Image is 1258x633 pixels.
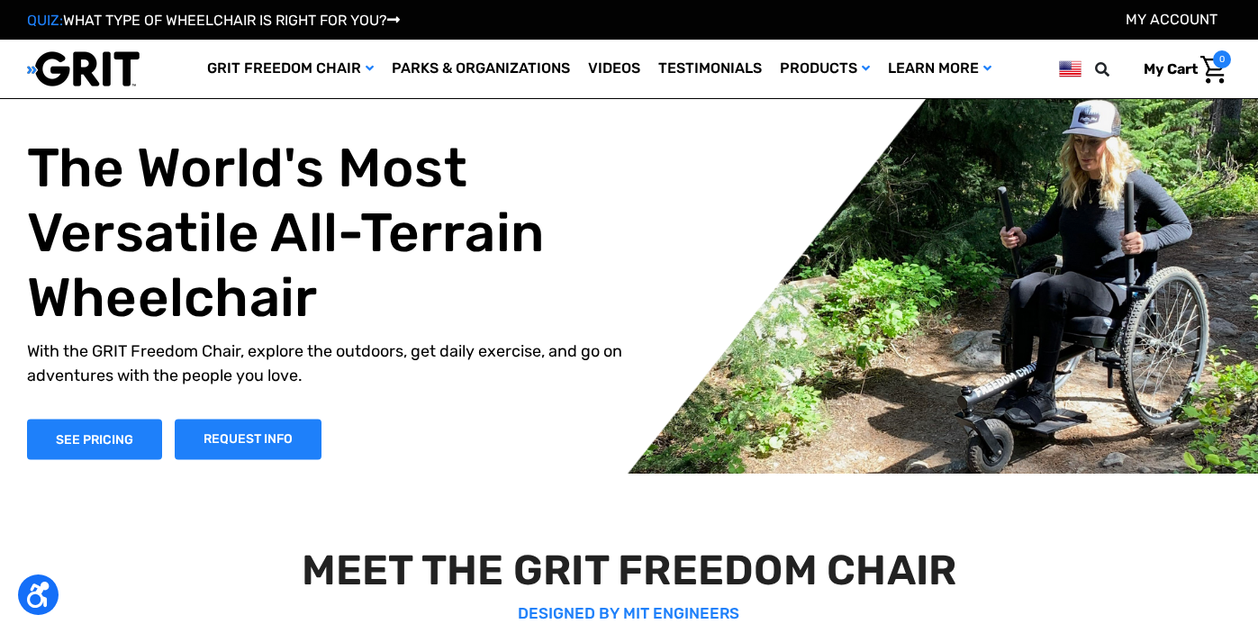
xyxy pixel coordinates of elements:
a: Slide number 1, Request Information [175,419,321,459]
img: us.png [1059,58,1082,80]
a: Testimonials [649,40,771,98]
span: My Cart [1144,60,1198,77]
input: Search [1103,50,1130,88]
a: Learn More [879,40,1000,98]
p: With the GRIT Freedom Chair, explore the outdoors, get daily exercise, and go on adventures with ... [27,339,643,388]
a: GRIT Freedom Chair [198,40,383,98]
span: 0 [1213,50,1231,68]
h2: MEET THE GRIT FREEDOM CHAIR [32,546,1226,595]
h1: The World's Most Versatile All-Terrain Wheelchair [27,136,643,330]
a: Parks & Organizations [383,40,579,98]
a: Shop Now [27,419,162,459]
a: QUIZ:WHAT TYPE OF WHEELCHAIR IS RIGHT FOR YOU? [27,12,400,29]
p: DESIGNED BY MIT ENGINEERS [32,602,1226,626]
a: Cart with 0 items [1130,50,1231,88]
a: Account [1126,11,1217,28]
a: Videos [579,40,649,98]
iframe: Tidio Chat [1012,517,1250,601]
img: GRIT All-Terrain Wheelchair and Mobility Equipment [27,50,140,87]
span: QUIZ: [27,12,63,29]
a: Products [771,40,879,98]
img: Cart [1200,56,1226,84]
